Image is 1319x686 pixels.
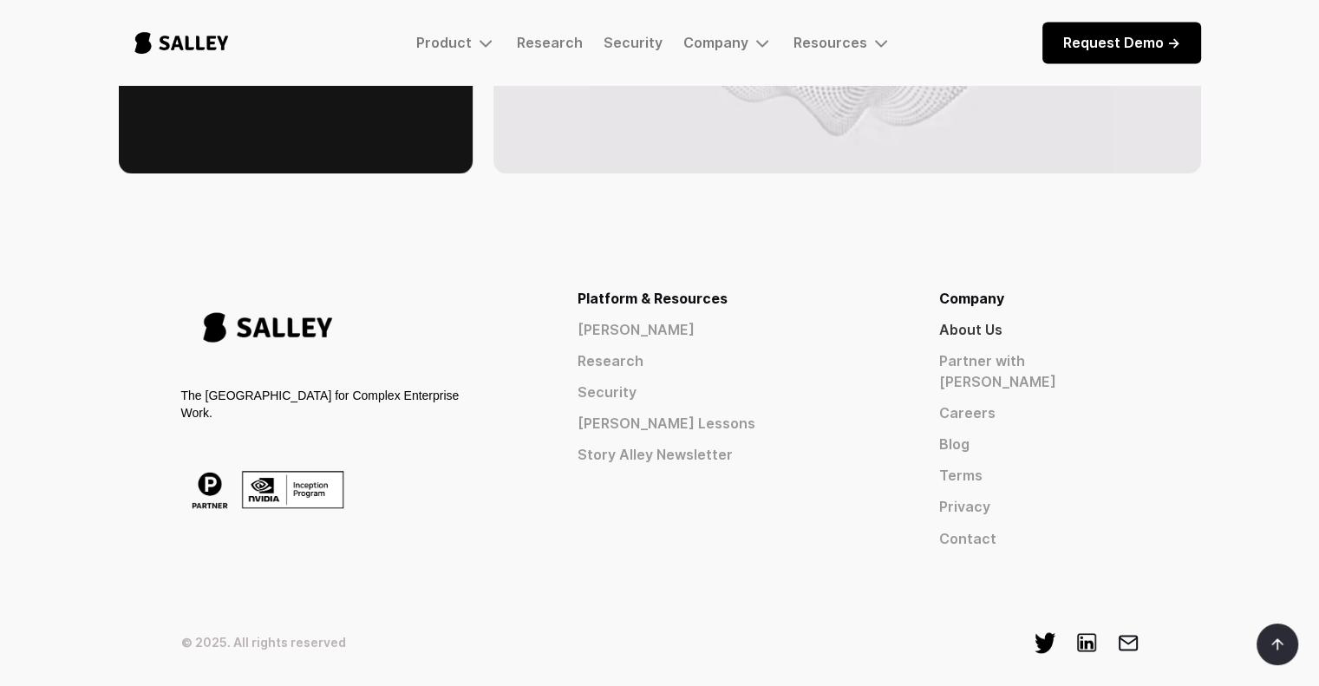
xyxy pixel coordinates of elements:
[517,34,583,51] a: Research
[793,34,867,51] div: Resources
[939,465,1139,486] a: Terms
[939,496,1139,517] a: Privacy
[683,34,748,51] div: Company
[416,34,472,51] div: Product
[181,632,346,651] div: © 2025. All rights reserved
[939,527,1139,548] a: Contact
[578,319,877,340] a: [PERSON_NAME]
[578,413,877,434] a: [PERSON_NAME] Lessons
[683,32,773,53] div: Company
[578,350,877,371] a: Research
[578,288,877,309] div: Platform & Resources
[604,34,663,51] a: Security
[416,32,496,53] div: Product
[119,14,245,71] a: home
[181,387,466,421] div: The [GEOGRAPHIC_DATA] for Complex Enterprise Work.
[939,350,1139,392] a: Partner with [PERSON_NAME]
[578,382,877,402] a: Security
[578,444,877,465] a: Story Alley Newsletter
[939,288,1139,309] div: Company
[939,402,1139,423] a: Careers
[939,434,1139,454] a: Blog
[793,32,891,53] div: Resources
[1042,22,1201,63] a: Request Demo ->
[939,319,1139,340] a: About Us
